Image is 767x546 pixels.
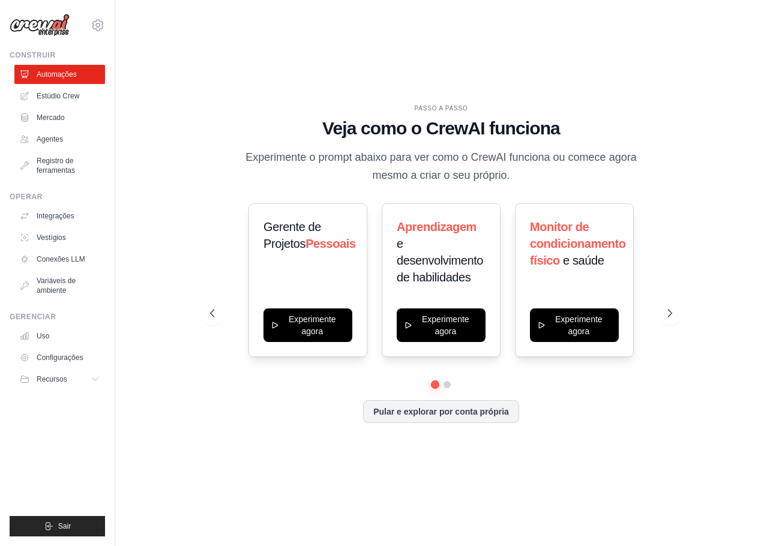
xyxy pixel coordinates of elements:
font: Sair [58,522,71,530]
font: Agentes [37,135,63,143]
a: Configurações [14,348,105,367]
font: e saúde [563,254,604,267]
font: Pessoais [305,237,356,250]
button: Experimente agora [530,308,619,342]
font: Conexões LLM [37,255,85,263]
a: Agentes [14,130,105,149]
font: Registro de ferramentas [37,157,75,175]
font: Mercado [37,113,65,122]
font: Variáveis ​​de ambiente [37,277,76,295]
font: e desenvolvimento de habilidades [397,237,483,284]
font: Monitor de condicionamento físico [530,220,626,267]
a: Mercado [14,108,105,127]
font: Recursos [37,375,67,383]
a: Variáveis ​​de ambiente [14,271,105,300]
font: Configurações [37,353,83,362]
a: Conexões LLM [14,250,105,269]
a: Vestígios [14,228,105,247]
font: Veja como o CrewAI funciona [322,118,560,138]
font: Gerente de Projetos [263,220,321,250]
a: Automações [14,65,105,84]
font: PASSO A PASSO [415,105,468,112]
font: Experimente agora [289,314,336,336]
button: Sair [10,516,105,536]
a: Estúdio Crew [14,86,105,106]
a: Registro de ferramentas [14,151,105,180]
button: Pular e explorar por conta própria [363,400,519,423]
button: Experimente agora [397,308,486,342]
font: Experimente agora [555,314,603,336]
font: Construir [10,51,56,59]
button: Experimente agora [263,308,352,342]
font: Uso [37,332,49,340]
font: Experimente o prompt abaixo para ver como o CrewAI funciona ou comece agora mesmo a criar o seu p... [245,151,636,181]
font: Aprendizagem [397,220,477,233]
font: Integrações [37,212,74,220]
a: Uso [14,326,105,346]
font: Experimente agora [422,314,469,336]
font: Estúdio Crew [37,92,79,100]
a: Integrações [14,206,105,226]
button: Recursos [14,370,105,389]
font: Gerenciar [10,313,56,321]
font: Vestígios [37,233,66,242]
font: Operar [10,193,43,201]
img: Logotipo [10,14,70,37]
font: Automações [37,70,77,79]
font: Pular e explorar por conta própria [373,407,509,416]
